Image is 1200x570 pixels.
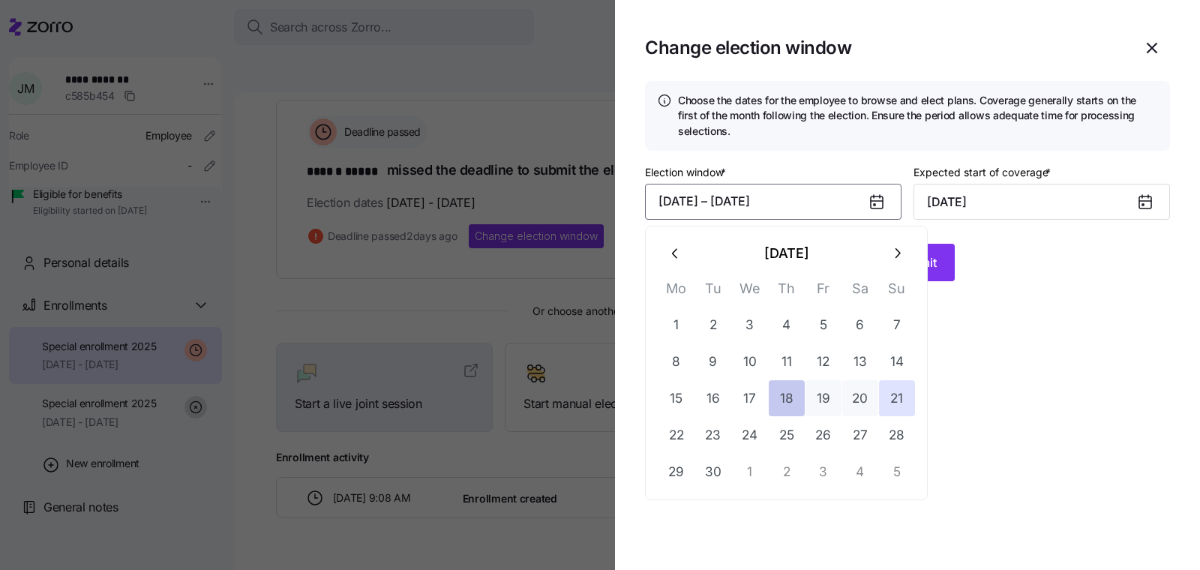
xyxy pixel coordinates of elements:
button: 20 September 2025 [842,380,878,416]
button: 1 October 2025 [732,454,768,490]
button: 11 September 2025 [769,343,805,379]
button: 29 September 2025 [658,454,694,490]
button: 22 September 2025 [658,417,694,453]
th: Mo [658,277,694,307]
h1: Change election window [645,36,1122,59]
th: Sa [841,277,878,307]
button: 4 September 2025 [769,307,805,343]
button: 30 September 2025 [695,454,731,490]
button: 25 September 2025 [769,417,805,453]
button: 16 September 2025 [695,380,731,416]
h4: Choose the dates for the employee to browse and elect plans. Coverage generally starts on the fir... [678,93,1158,139]
th: Tu [694,277,731,307]
button: 5 September 2025 [805,307,841,343]
button: 24 September 2025 [732,417,768,453]
button: [DATE] – [DATE] [645,184,901,220]
button: 1 September 2025 [658,307,694,343]
button: 10 September 2025 [732,343,768,379]
button: 18 September 2025 [769,380,805,416]
button: 8 September 2025 [658,343,694,379]
th: Fr [805,277,841,307]
button: 4 October 2025 [842,454,878,490]
span: Submit [897,253,937,271]
button: 15 September 2025 [658,380,694,416]
input: MM/DD/YYYY [913,184,1170,220]
label: Expected start of coverage [913,164,1054,181]
button: 17 September 2025 [732,380,768,416]
button: 23 September 2025 [695,417,731,453]
button: 28 September 2025 [879,417,915,453]
button: 21 September 2025 [879,380,915,416]
button: 3 September 2025 [732,307,768,343]
th: We [731,277,768,307]
button: 7 September 2025 [879,307,915,343]
button: 5 October 2025 [879,454,915,490]
button: 14 September 2025 [879,343,915,379]
button: 26 September 2025 [805,417,841,453]
button: 12 September 2025 [805,343,841,379]
button: 2 September 2025 [695,307,731,343]
button: 2 October 2025 [769,454,805,490]
th: Th [768,277,805,307]
th: Su [878,277,915,307]
button: 3 October 2025 [805,454,841,490]
button: 19 September 2025 [805,380,841,416]
button: 6 September 2025 [842,307,878,343]
button: 13 September 2025 [842,343,878,379]
label: Election window [645,164,729,181]
button: [DATE] [694,235,879,271]
button: 27 September 2025 [842,417,878,453]
button: 9 September 2025 [695,343,731,379]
